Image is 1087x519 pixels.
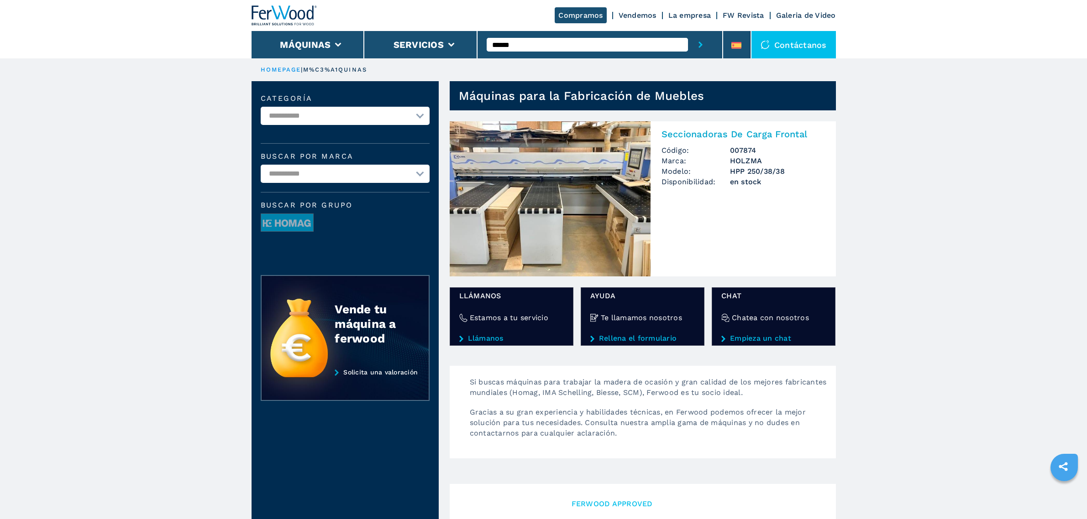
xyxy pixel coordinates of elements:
img: image [261,214,313,232]
a: Solicita una valoración [261,368,430,401]
a: FW Revista [723,11,764,20]
button: Máquinas [280,39,331,50]
iframe: Chat [1048,478,1080,512]
span: en stock [730,176,825,187]
a: Galeria de Video [776,11,836,20]
h3: HOLZMA [730,156,825,166]
p: m%C3%A1quinas [303,66,367,74]
button: submit-button [688,31,713,58]
div: Contáctanos [751,31,836,58]
span: Marca: [662,156,730,166]
h3: 007874 [730,145,825,156]
h4: Estamos a tu servicio [470,312,548,323]
a: Empieza un chat [721,334,826,343]
img: Seccionadoras De Carga Frontal HOLZMA HPP 250/38/38 [450,121,651,276]
h4: Te llamamos nosotros [601,312,682,323]
div: Vende tu máquina a ferwood [335,302,410,346]
span: Chat [721,291,826,301]
img: Estamos a tu servicio [459,314,467,322]
label: categoría [261,95,430,102]
a: Vendemos [619,11,656,20]
h3: HPP 250/38/38 [730,166,825,176]
span: Ferwood Approved [572,498,821,509]
p: Gracias a su gran experiencia y habilidades técnicas, en Ferwood podemos ofrecer la mejor solució... [461,407,836,447]
a: Llámanos [459,334,564,343]
a: Seccionadoras De Carga Frontal HOLZMA HPP 250/38/38Seccionadoras De Carga FrontalCódigo:007874Mar... [450,121,836,276]
img: Contáctanos [761,40,770,49]
p: Si buscas máquinas para trabajar la madera de ocasión y gran calidad de los mejores fabricantes m... [461,377,836,407]
span: Llámanos [459,291,564,301]
a: sharethis [1052,455,1075,478]
a: Compramos [555,7,606,23]
span: Disponibilidad: [662,176,730,187]
a: Rellena el formulario [590,334,695,343]
span: Modelo: [662,166,730,176]
label: Buscar por marca [261,153,430,160]
img: Chatea con nosotros [721,314,730,322]
h4: Chatea con nosotros [732,312,809,323]
span: Buscar por grupo [261,202,430,209]
a: La empresa [668,11,711,20]
h2: Seccionadoras De Carga Frontal [662,129,825,140]
h1: Máquinas para la Fabricación de Muebles [459,88,704,103]
a: HOMEPAGE [261,66,301,73]
span: Ayuda [590,291,695,301]
span: | [301,66,303,73]
img: Ferwood [252,5,317,26]
img: Te llamamos nosotros [590,314,599,322]
span: Código: [662,145,730,156]
button: Servicios [394,39,444,50]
